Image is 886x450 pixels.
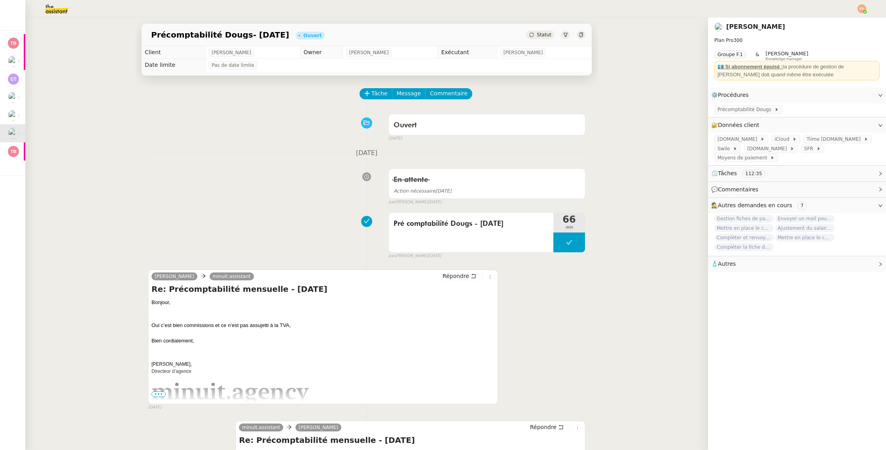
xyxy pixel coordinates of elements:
span: 🕵️ [711,202,810,208]
span: Action nécessaire [394,188,435,194]
span: [DATE] [148,404,161,411]
span: par [388,199,395,206]
img: users%2F8F3ae0CdRNRxLT9M8DTLuFZT1wq1%2Favatar%2F8d3ba6ea-8103-41c2-84d4-2a4cca0cf040 [8,92,19,103]
a: [PERSON_NAME] [726,23,785,30]
span: 300 [733,38,742,43]
span: Swile [718,145,733,153]
span: Gestion fiches de paie et salaires - [DATE] [714,215,774,223]
nz-tag: 7 [797,202,807,210]
a: [PERSON_NAME] [295,424,341,431]
span: [PERSON_NAME] [504,49,543,57]
img: svg [8,146,19,157]
span: 66 [553,215,585,224]
button: Répondre [440,272,479,280]
button: Répondre [527,423,566,431]
div: Directeur d’agence [151,368,494,375]
span: Statut [537,32,551,38]
span: Répondre [530,423,557,431]
div: Oui c’est bien commissions et ce n’est pas assujetti à la TVA, [151,321,494,329]
span: Données client [718,122,759,128]
nz-tag: 112:35 [742,170,765,178]
span: Compléter et renvoyer le formulaire de rupture - [PERSON_NAME] [714,234,774,242]
td: Owner [300,46,343,59]
span: minuit.assistant [213,274,251,279]
div: 🔐Données client [708,117,886,133]
span: SFR [804,145,816,153]
small: [PERSON_NAME] [388,253,441,259]
span: iCloud [774,135,792,143]
span: Mettre en place le contrat de [PERSON_NAME] [714,224,774,232]
img: svg [858,4,866,13]
span: Pré comptabilité Dougs - [DATE] [394,218,549,230]
span: Tâches [718,170,737,176]
td: Client [142,46,205,59]
button: Message [392,88,426,99]
span: [DATE] [350,148,384,159]
span: [DATE] [388,135,402,142]
span: Commentaires [718,186,758,193]
img: svg [8,74,19,85]
img: users%2FABbKNE6cqURruDjcsiPjnOKQJp72%2Favatar%2F553dd27b-fe40-476d-bebb-74bc1599d59c [8,110,19,121]
span: Knowledge manager [766,57,803,61]
span: [DATE] [428,253,441,259]
td: Date limite [142,59,205,72]
span: Commentaire [430,89,468,98]
span: [PERSON_NAME] [349,49,389,57]
span: 🔐 [711,121,763,130]
img: users%2FxcSDjHYvjkh7Ays4vB9rOShue3j1%2Favatar%2Fc5852ac1-ab6d-4275-813a-2130981b2f82 [8,128,19,139]
span: ⚙️ [711,91,752,100]
span: Tâche [371,89,388,98]
span: 🧴 [711,261,736,267]
span: Pas de date limite [212,61,254,69]
span: [DATE] [394,188,451,194]
nz-tag: Groupe F.1 [714,51,746,59]
div: 🕵️Autres demandes en cours 7 [708,198,886,213]
button: Tâche [360,88,392,99]
span: Tiime [DOMAIN_NAME] [806,135,863,143]
h4: Re: Précomptabilité mensuelle - [DATE] [239,435,582,446]
span: [DATE] [428,199,441,206]
div: 💬Commentaires [708,182,886,197]
span: [PERSON_NAME] [766,51,808,57]
span: & [755,51,759,61]
span: Précomptabilité Dougs- [DATE] [151,31,289,39]
img: users%2FxcSDjHYvjkh7Ays4vB9rOShue3j1%2Favatar%2Fc5852ac1-ab6d-4275-813a-2130981b2f82 [714,23,723,31]
div: Bien cordialement, [151,337,494,345]
img: logoMinuitMail.png [151,383,310,406]
span: Moyens de paiement [718,154,770,162]
span: minuit.assistant [242,425,280,430]
span: Envoyer un mail pour fermer la page [775,215,835,223]
span: par [388,253,395,259]
span: Autres [718,261,736,267]
span: Procédures [718,92,749,98]
td: Exécutant [438,46,497,59]
span: Répondre [443,272,469,280]
small: [PERSON_NAME] [388,199,441,206]
span: Ajustement du salaire Payfit - [PERSON_NAME] [775,224,835,232]
span: 💬 [711,186,762,193]
span: [DOMAIN_NAME] [747,145,790,153]
img: svg [8,38,19,49]
span: Message [397,89,421,98]
span: ••• [151,391,166,397]
span: Mettre en place le contrat d'alternance [775,234,835,242]
span: Plan Pro [714,38,733,43]
div: ⚙️Procédures [708,87,886,103]
span: [PERSON_NAME], [151,361,192,367]
img: users%2FtFhOaBya8rNVU5KG7br7ns1BCvi2%2Favatar%2Faa8c47da-ee6c-4101-9e7d-730f2e64f978 [8,56,19,67]
u: 💶 Si abonnement épuisé : [718,64,783,70]
span: En attente [394,176,428,183]
span: [DOMAIN_NAME] [718,135,760,143]
div: la procédure de gestion de [PERSON_NAME] doit quand même être exécutée [718,63,877,78]
span: Compléter la fiche de poste pour Léna [714,243,774,251]
span: Précomptabilité Dougs [718,106,774,113]
span: [PERSON_NAME] [212,49,251,57]
button: Commentaire [425,88,472,99]
app-user-label: Knowledge manager [766,51,808,61]
span: Ouvert [394,122,417,129]
div: 🧴Autres [708,256,886,272]
span: Autres demandes en cours [718,202,792,208]
span: ⏲️ [711,170,772,176]
span: min [553,224,585,231]
a: [PERSON_NAME] [151,273,197,280]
